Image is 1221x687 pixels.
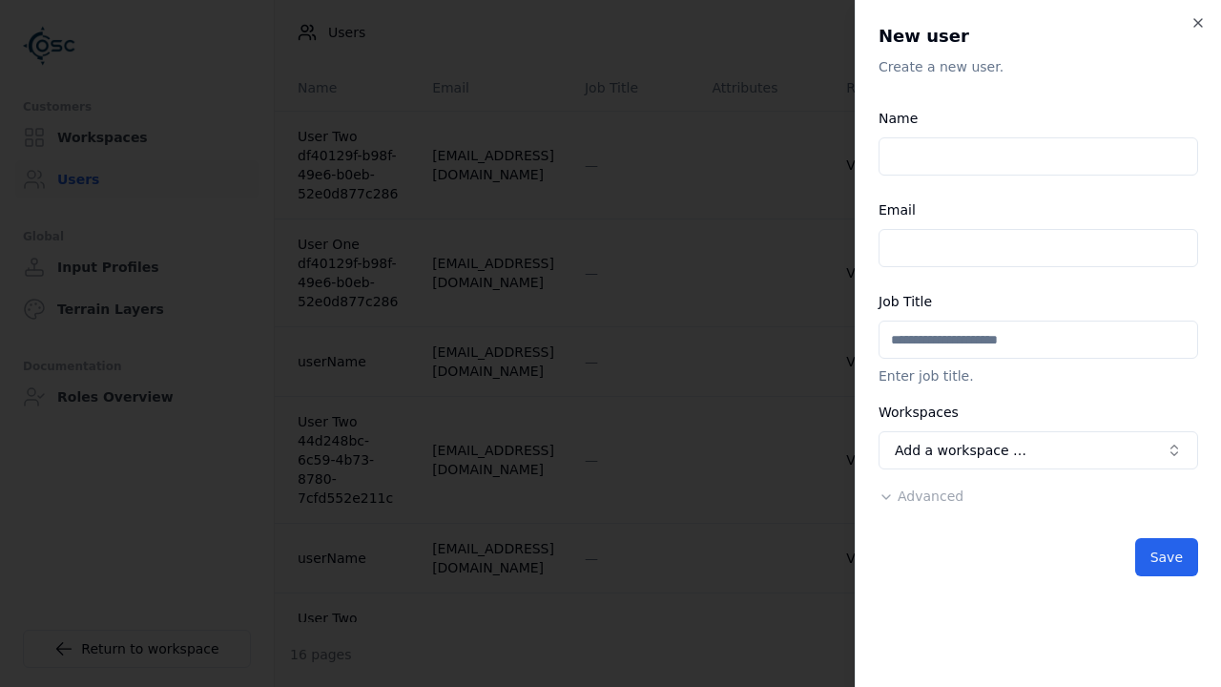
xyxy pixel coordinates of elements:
[879,23,1198,50] h2: New user
[898,489,963,504] span: Advanced
[895,441,1026,460] span: Add a workspace …
[879,366,1198,385] p: Enter job title.
[879,405,959,420] label: Workspaces
[879,111,918,126] label: Name
[1135,538,1198,576] button: Save
[879,487,963,506] button: Advanced
[879,202,916,218] label: Email
[879,57,1198,76] p: Create a new user.
[879,294,932,309] label: Job Title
